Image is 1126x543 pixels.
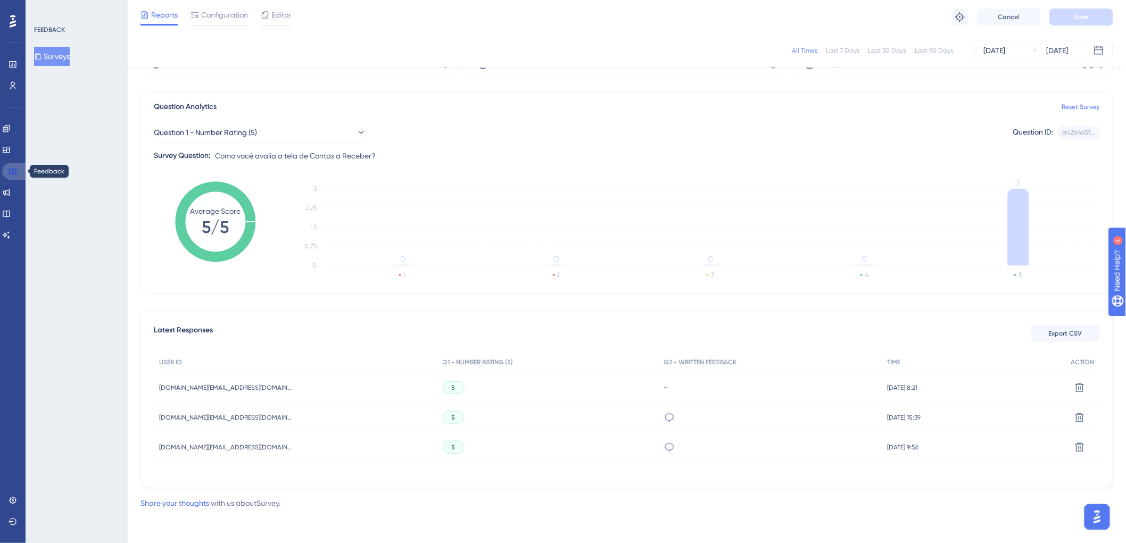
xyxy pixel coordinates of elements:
[191,207,241,215] tspan: Average Score
[557,271,560,279] text: 2
[305,204,317,212] tspan: 2.25
[1049,9,1113,26] button: Save
[1047,44,1069,57] div: [DATE]
[310,223,317,231] tspan: 1.5
[159,383,292,392] span: [DOMAIN_NAME][EMAIL_ADDRESS][DOMAIN_NAME]
[151,9,178,21] span: Reports
[1081,501,1113,533] iframe: UserGuiding AI Assistant Launcher
[452,443,456,452] span: 5
[201,9,248,21] span: Configuration
[977,9,1041,26] button: Cancel
[1031,325,1100,342] button: Export CSV
[159,443,292,452] span: [DOMAIN_NAME][EMAIL_ADDRESS][DOMAIN_NAME]
[313,185,317,193] tspan: 3
[400,254,405,264] tspan: 0
[887,443,918,452] span: [DATE] 9:56
[154,126,257,139] span: Question 1 - Number Rating (5)
[1016,178,1021,188] tspan: 3
[1013,126,1054,139] div: Question ID:
[1074,13,1089,21] span: Save
[140,497,280,509] div: with us about Survey .
[664,382,877,392] div: -
[887,383,917,392] span: [DATE] 8:21
[34,47,70,66] button: Surveys
[159,413,292,422] span: [DOMAIN_NAME][EMAIL_ADDRESS][DOMAIN_NAME][DOMAIN_NAME]
[862,254,867,264] tspan: 0
[202,217,229,237] tspan: 5/5
[73,5,77,14] div: 4
[984,44,1006,57] div: [DATE]
[159,358,182,366] span: USER ID
[711,271,714,279] text: 3
[403,271,405,279] text: 1
[1071,358,1095,366] span: ACTION
[915,46,954,55] div: Last 90 Days
[215,149,376,162] span: Como você avalia a tela de Contas a Receber?
[887,358,900,366] span: TIME
[826,46,860,55] div: Last 7 Days
[1019,271,1022,279] text: 5
[154,149,211,162] div: Survey Question:
[554,254,559,264] tspan: 0
[452,383,456,392] span: 5
[154,101,217,113] span: Question Analytics
[865,271,868,279] text: 4
[887,413,921,422] span: [DATE] 15:39
[140,499,209,507] a: Share your thoughts
[34,26,65,34] div: FEEDBACK
[998,13,1020,21] span: Cancel
[443,358,514,366] span: Q1 - NUMBER RATING (5)
[312,262,317,269] tspan: 0
[792,46,817,55] div: All Times
[1063,128,1095,137] div: a42b4657...
[25,3,67,15] span: Need Help?
[271,9,291,21] span: Editor
[1062,103,1100,111] a: Reset Survey
[868,46,907,55] div: Last 30 Days
[304,243,317,250] tspan: 0.75
[154,122,367,143] button: Question 1 - Number Rating (5)
[452,413,456,422] span: 5
[708,254,713,264] tspan: 0
[154,324,213,343] span: Latest Responses
[664,358,737,366] span: Q2 - WRITTEN FEEDBACK
[1049,329,1082,338] span: Export CSV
